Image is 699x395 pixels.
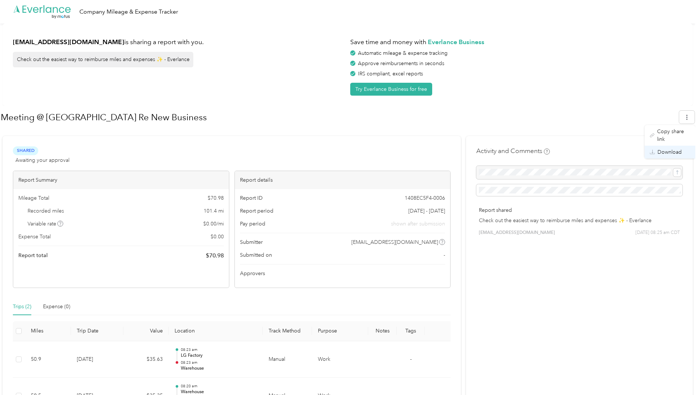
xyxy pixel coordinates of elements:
span: Automatic mileage & expense tracking [358,50,448,56]
th: Trip Date [71,321,123,341]
div: Trips (2) [13,303,31,311]
p: 08:23 am [181,347,257,352]
th: Location [169,321,263,341]
span: [EMAIL_ADDRESS][DOMAIN_NAME] [479,229,555,236]
td: $35.63 [123,341,169,378]
span: [DATE] 08:25 am CDT [635,229,680,236]
div: Report details [235,171,451,189]
span: Download [657,148,682,156]
span: Approvers [240,270,265,277]
div: Report Summary [13,171,229,189]
th: Track Method [263,321,312,341]
span: $ 0.00 / mi [203,220,224,228]
span: Mileage Total [18,194,49,202]
span: [DATE] - [DATE] [408,207,445,215]
div: Company Mileage & Expense Tracker [79,7,178,17]
span: $ 70.98 [206,251,224,260]
span: Variable rate [28,220,64,228]
strong: Everlance Business [428,38,484,46]
span: - [410,356,412,362]
span: Expense Total [18,233,51,241]
strong: [EMAIL_ADDRESS][DOMAIN_NAME] [13,38,124,46]
span: $ 70.98 [208,194,224,202]
td: Manual [263,341,312,378]
span: Awaiting your approval [15,156,69,164]
th: Value [123,321,169,341]
span: Recorded miles [28,207,64,215]
span: Approve reimbursements in seconds [358,60,444,67]
th: Tags [397,321,425,341]
span: shown after submission [391,220,445,228]
th: Miles [25,321,71,341]
h1: is sharing a report with you. [13,38,345,47]
span: 101.4 mi [204,207,224,215]
span: $ 0.00 [211,233,224,241]
h1: Save time and money with [350,38,682,47]
span: Report total [18,252,48,259]
span: Shared [13,146,38,155]
td: 50.9 [25,341,71,378]
p: Warehouse [181,365,257,372]
span: Copy share link [657,128,690,143]
button: Try Everlance Business for free [350,83,432,96]
th: Notes [368,321,397,341]
td: Work [312,341,369,378]
h4: Activity and Comments [476,146,550,156]
p: LG Factory [181,352,257,359]
span: IRS compliant, excel reports [358,71,423,77]
p: Report shared [479,206,680,214]
span: Submitted on [240,251,272,259]
span: Submitter [240,238,263,246]
span: Report period [240,207,273,215]
span: - [444,251,445,259]
span: 1408EC5F4-0006 [405,194,445,202]
span: Pay period [240,220,265,228]
p: Check out the easiest way to reimburse miles and expenses ✨ - Everlance [479,217,680,224]
div: Expense (0) [43,303,70,311]
p: 08:23 am [181,360,257,365]
div: Check out the easiest way to reimburse miles and expenses ✨ - Everlance [13,52,193,67]
span: Report ID [240,194,263,202]
th: Purpose [312,321,369,341]
td: [DATE] [71,341,123,378]
span: [EMAIL_ADDRESS][DOMAIN_NAME] [351,238,438,246]
h1: Meeting @ Lg Factory Re New Business [1,108,674,126]
p: 08:20 am [181,384,257,389]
